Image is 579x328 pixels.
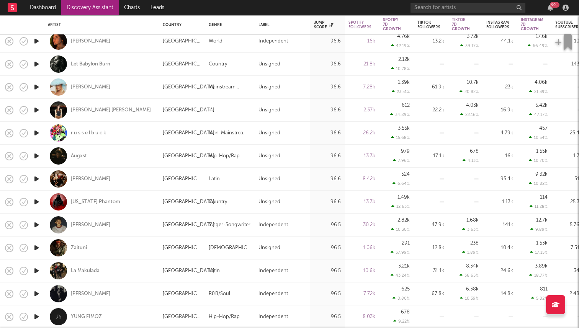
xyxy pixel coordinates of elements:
div: 96.6 [314,106,341,115]
div: 10.7k [467,80,479,85]
div: 678 [401,310,410,315]
div: Instagram 7D Growth [521,18,543,31]
div: 9.22 % [393,319,410,324]
div: 4.79k [486,129,513,138]
div: 30.2k [348,220,375,230]
a: [PERSON_NAME] [71,38,110,45]
div: 37.99 % [391,250,410,255]
div: 10.82 % [529,181,548,186]
div: 47.17 % [529,112,548,117]
div: 10.39 % [460,296,479,301]
a: [PERSON_NAME] [71,290,110,297]
div: 42.19 % [391,43,410,48]
div: 96.5 [314,220,341,230]
div: 291 [402,241,410,246]
a: [PERSON_NAME] [PERSON_NAME] [71,107,151,114]
div: 4.03k [466,103,479,108]
div: 17.6k [536,34,548,39]
div: 625 [401,287,410,292]
div: [PERSON_NAME] [71,84,110,91]
div: [DEMOGRAPHIC_DATA] [209,243,251,253]
div: 24.6k [486,266,513,276]
div: 10.70 % [529,158,548,163]
div: 22.16 % [460,112,479,117]
div: 10.6k [348,266,375,276]
div: 17.1k [417,152,444,161]
a: Zaituni [71,245,87,251]
div: 811 [540,287,548,292]
div: 4.13 % [463,158,479,163]
div: Non-Mainstream Electronic [209,129,251,138]
div: 8.34k [466,264,479,269]
div: 5.82 % [531,296,548,301]
div: 3.89k [535,264,548,269]
div: Country [209,60,227,69]
div: [GEOGRAPHIC_DATA] [163,220,214,230]
div: 39.17 % [460,43,479,48]
div: 3.55k [398,126,410,131]
a: YUNG FIMOZ [71,313,102,320]
div: 21.39 % [529,89,548,94]
div: 1.49k [397,195,410,200]
div: [GEOGRAPHIC_DATA] [163,175,201,184]
div: 1.55k [536,149,548,154]
div: Spotify 7D Growth [383,18,401,31]
div: Augxst [71,153,87,160]
a: r u s s e l b u c k [71,130,106,137]
div: 23.51 % [392,89,410,94]
div: 17.15 % [530,250,548,255]
div: 16.9k [486,106,513,115]
a: La Makulada [71,268,100,274]
div: 34.89 % [390,112,410,117]
div: 114 [540,195,548,200]
div: 4.06k [535,80,548,85]
div: 96.6 [314,129,341,138]
div: 7.96 % [393,158,410,163]
div: World [209,37,222,46]
div: Independent [258,289,288,299]
div: 22.2k [417,106,444,115]
div: 96.6 [314,175,341,184]
a: [US_STATE] Phantom [71,199,120,206]
a: [PERSON_NAME] [71,222,110,228]
div: 3.63 % [462,227,479,232]
div: Independent [258,266,288,276]
input: Search for artists [411,3,525,13]
div: Independent [258,220,288,230]
div: Latin [209,175,220,184]
div: Tiktok Followers [417,20,440,29]
div: 1.06k [348,243,375,253]
div: 3.21k [398,264,410,269]
div: 1.68k [466,218,479,223]
div: 14.8k [486,289,513,299]
div: Instagram Followers [486,20,509,29]
div: Unsigned [258,60,280,69]
div: 979 [401,149,410,154]
div: 8.80 % [393,296,410,301]
div: 31.1k [417,266,444,276]
div: Hip-Hop/Rap [209,152,240,161]
div: 96.6 [314,83,341,92]
div: 36.65 % [460,273,479,278]
div: 23k [486,83,513,92]
div: [GEOGRAPHIC_DATA] [163,312,201,321]
div: 61.9k [417,83,444,92]
div: 10.30 % [391,227,410,232]
div: [GEOGRAPHIC_DATA] [163,266,214,276]
div: 96.6 [314,152,341,161]
div: 1.89 % [462,250,479,255]
div: 13.3k [348,152,375,161]
div: 11.28 % [530,204,548,209]
div: 1.13k [486,197,513,207]
div: [PERSON_NAME] [71,176,110,183]
div: Genre [209,23,247,27]
div: 678 [470,149,479,154]
div: Unsigned [258,106,280,115]
div: Let Babylon Burn [71,61,110,68]
div: 96.6 [314,197,341,207]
